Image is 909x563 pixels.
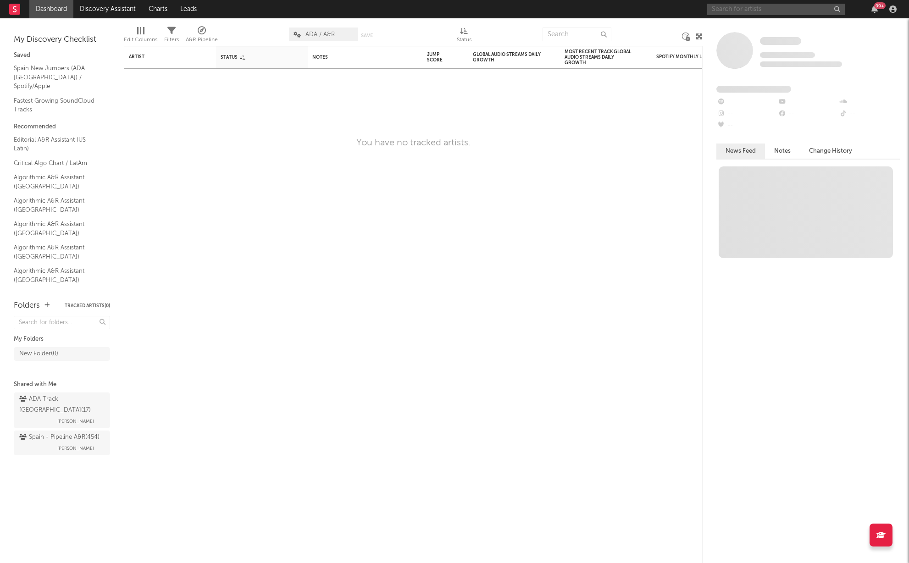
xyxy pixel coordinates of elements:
div: Artist [129,54,198,60]
div: Notes [312,55,404,60]
div: Filters [164,34,179,45]
div: -- [716,108,777,120]
div: -- [777,108,838,120]
button: 99+ [871,6,878,13]
span: Tracking Since: [DATE] [760,52,815,58]
span: Fans Added by Platform [716,86,791,93]
a: Some Artist [760,37,801,46]
div: Spain - Pipeline A&R ( 454 ) [19,432,100,443]
div: ADA Track [GEOGRAPHIC_DATA] ( 17 ) [19,394,102,416]
div: My Folders [14,334,110,345]
div: -- [716,120,777,132]
button: News Feed [716,144,765,159]
div: Folders [14,300,40,311]
div: Shared with Me [14,379,110,390]
span: ADA / A&R [305,32,335,38]
div: Spotify Monthly Listeners [656,54,725,60]
input: Search for folders... [14,316,110,329]
a: Fastest Growing SoundCloud Tracks [14,96,101,115]
span: 0 fans last week [760,61,842,67]
div: A&R Pipeline [186,34,218,45]
div: My Discovery Checklist [14,34,110,45]
div: Edit Columns [124,34,157,45]
div: -- [839,108,900,120]
div: Status [457,34,471,45]
input: Search... [543,28,611,41]
div: Jump Score [427,52,450,63]
a: Algorithmic A&R Assistant ([GEOGRAPHIC_DATA]) [14,196,101,215]
input: Search for artists [707,4,845,15]
div: -- [777,96,838,108]
div: Global Audio Streams Daily Growth [473,52,542,63]
div: -- [839,96,900,108]
div: New Folder ( 0 ) [19,348,58,359]
div: 99 + [874,2,886,9]
a: Algorithmic A&R Assistant ([GEOGRAPHIC_DATA]) [14,219,101,238]
button: Tracked Artists(0) [65,304,110,308]
div: Edit Columns [124,23,157,50]
div: Status [457,23,471,50]
a: Algorithmic A&R Assistant ([GEOGRAPHIC_DATA]) [14,266,101,285]
a: Spain - Pipeline A&R(454)[PERSON_NAME] [14,431,110,455]
div: -- [716,96,777,108]
a: New Folder(0) [14,347,110,361]
a: Editorial A&R Assistant (US Latin) [14,135,101,154]
div: Recommended [14,121,110,132]
button: Notes [765,144,800,159]
a: Spain New Jumpers (ADA [GEOGRAPHIC_DATA]) / Spotify/Apple [14,63,101,91]
a: Algorithmic A&R Assistant ([GEOGRAPHIC_DATA]) [14,243,101,261]
div: Most Recent Track Global Audio Streams Daily Growth [565,49,633,66]
span: Some Artist [760,37,801,45]
div: Saved [14,50,110,61]
span: [PERSON_NAME] [57,416,94,427]
a: Algorithmic A&R Assistant ([GEOGRAPHIC_DATA]) [14,172,101,191]
div: Filters [164,23,179,50]
button: Save [361,33,373,38]
a: Critical Algo Chart / LatAm [14,158,101,168]
div: A&R Pipeline [186,23,218,50]
span: [PERSON_NAME] [57,443,94,454]
a: ADA Track [GEOGRAPHIC_DATA](17)[PERSON_NAME] [14,392,110,428]
div: Status [221,55,280,60]
div: You have no tracked artists. [356,138,471,149]
button: Change History [800,144,861,159]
